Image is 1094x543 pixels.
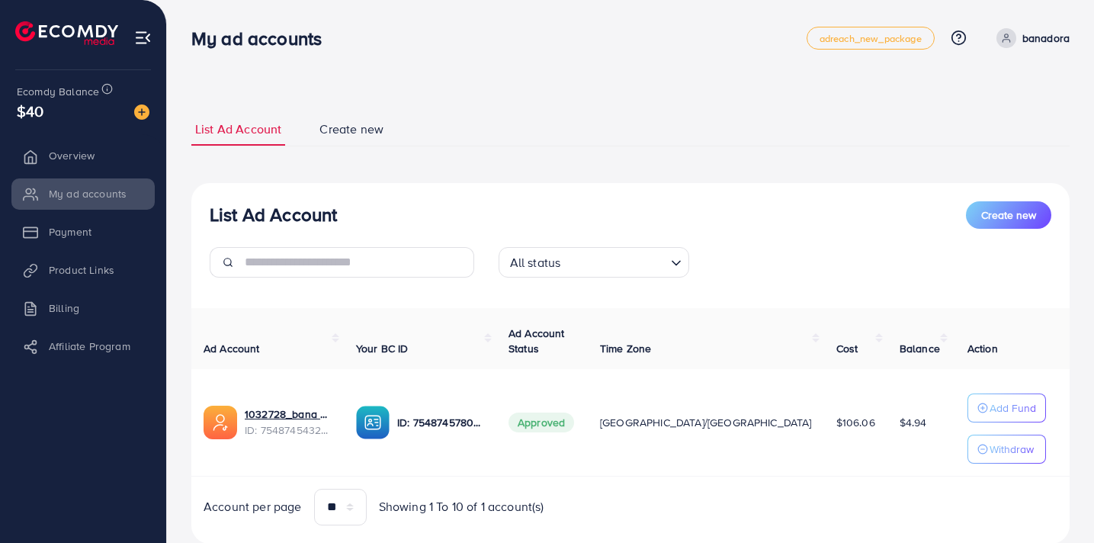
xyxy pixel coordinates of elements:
a: adreach_new_package [807,27,935,50]
span: List Ad Account [195,120,281,138]
span: Create new [981,207,1036,223]
p: Add Fund [990,399,1036,417]
button: Withdraw [967,435,1046,464]
input: Search for option [565,249,664,274]
p: banadora [1022,29,1070,47]
p: Withdraw [990,440,1034,458]
img: ic-ads-acc.e4c84228.svg [204,406,237,439]
span: Account per page [204,498,302,516]
span: All status [507,252,564,274]
span: Balance [900,341,940,356]
p: ID: 7548745780125483025 [397,413,484,432]
span: Your BC ID [356,341,409,356]
span: $40 [17,100,43,122]
img: logo [15,21,118,45]
a: banadora [990,28,1070,48]
span: ID: 7548745432170184711 [245,423,332,438]
span: $106.06 [836,415,875,430]
h3: My ad accounts [191,27,334,50]
div: Search for option [499,247,689,278]
span: Action [967,341,998,356]
button: Add Fund [967,394,1046,423]
img: image [134,104,149,120]
span: Ad Account Status [509,326,565,356]
a: 1032728_bana dor ad account 1_1757579407255 [245,406,332,422]
span: Showing 1 To 10 of 1 account(s) [379,498,544,516]
span: $4.94 [900,415,927,430]
span: Cost [836,341,858,356]
span: adreach_new_package [820,34,922,43]
span: Time Zone [600,341,651,356]
span: [GEOGRAPHIC_DATA]/[GEOGRAPHIC_DATA] [600,415,812,430]
img: menu [134,29,152,47]
span: Approved [509,413,574,432]
img: ic-ba-acc.ded83a64.svg [356,406,390,439]
span: Ad Account [204,341,260,356]
div: <span class='underline'>1032728_bana dor ad account 1_1757579407255</span></br>7548745432170184711 [245,406,332,438]
span: Create new [319,120,383,138]
button: Create new [966,201,1051,229]
h3: List Ad Account [210,204,337,226]
span: Ecomdy Balance [17,84,99,99]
